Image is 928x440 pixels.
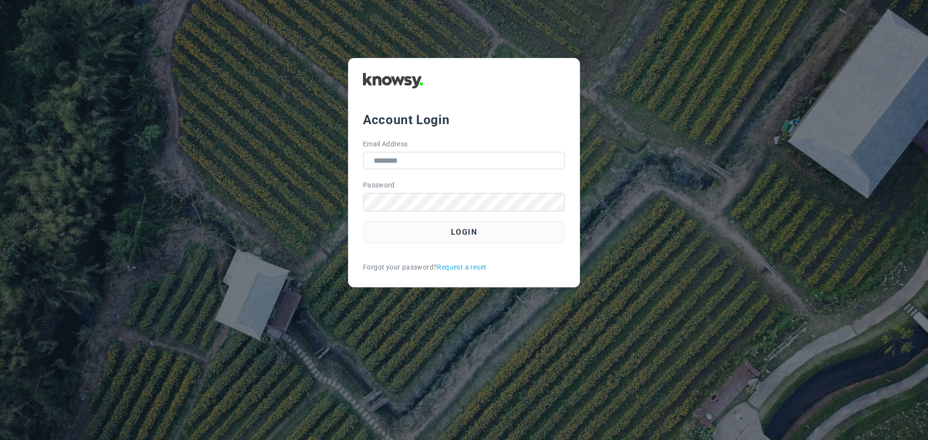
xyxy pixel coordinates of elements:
[363,221,565,243] button: Login
[363,180,395,190] label: Password
[363,139,408,149] label: Email Address
[363,111,565,128] div: Account Login
[363,262,565,272] div: Forgot your password?
[437,262,486,272] a: Request a reset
